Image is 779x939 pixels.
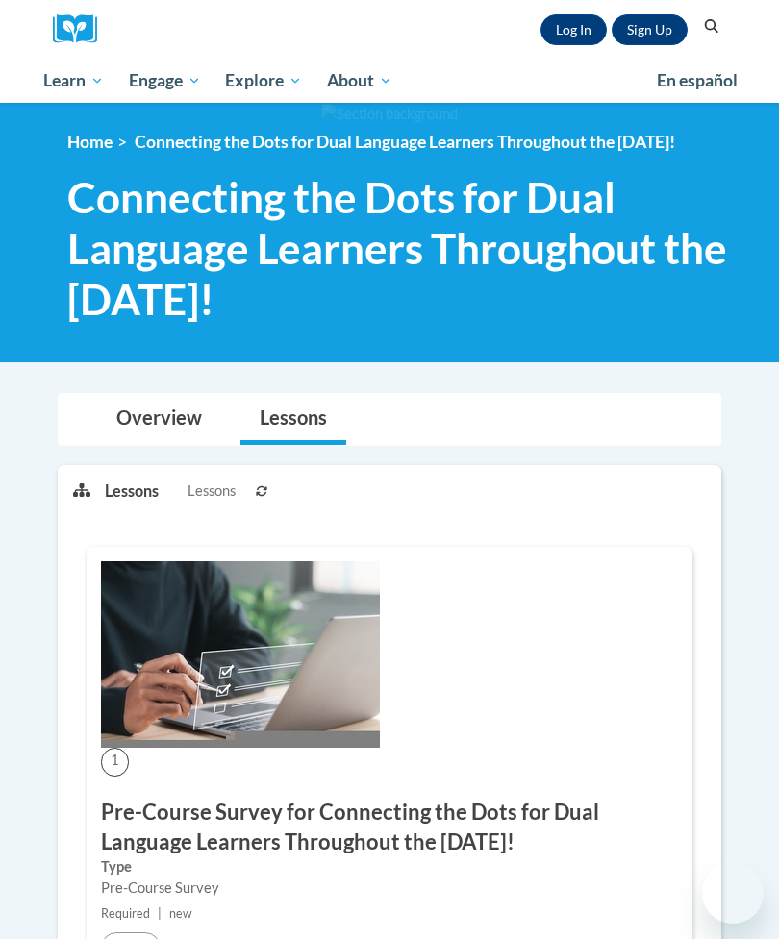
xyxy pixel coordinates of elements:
[657,70,738,90] span: En español
[213,59,314,103] a: Explore
[101,561,380,748] img: Course Image
[101,748,129,776] span: 1
[158,906,162,921] span: |
[240,394,346,445] a: Lessons
[612,14,688,45] a: Register
[135,132,675,152] span: Connecting the Dots for Dual Language Learners Throughout the [DATE]!
[53,14,111,44] a: Cox Campus
[169,906,192,921] span: new
[644,61,750,101] a: En español
[101,906,150,921] span: Required
[67,172,731,324] span: Connecting the Dots for Dual Language Learners Throughout the [DATE]!
[116,59,214,103] a: Engage
[101,856,678,877] label: Type
[101,877,678,899] div: Pre-Course Survey
[97,394,221,445] a: Overview
[314,59,405,103] a: About
[31,59,116,103] a: Learn
[327,69,392,92] span: About
[702,862,764,924] iframe: Button to launch messaging window
[29,59,750,103] div: Main menu
[225,69,302,92] span: Explore
[67,132,113,152] a: Home
[188,481,236,502] span: Lessons
[101,798,678,857] h3: Pre-Course Survey for Connecting the Dots for Dual Language Learners Throughout the [DATE]!
[540,14,607,45] a: Log In
[53,14,111,44] img: Logo brand
[321,104,458,125] img: Section background
[697,15,726,38] button: Search
[43,69,104,92] span: Learn
[105,481,159,502] p: Lessons
[129,69,201,92] span: Engage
